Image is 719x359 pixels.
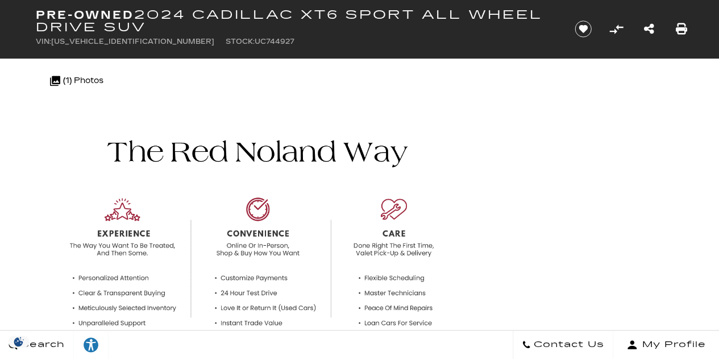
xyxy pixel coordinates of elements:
button: Compare Vehicle [608,20,625,38]
a: Share this Pre-Owned 2024 Cadillac XT6 Sport All Wheel Drive SUV [643,21,654,37]
a: Print this Pre-Owned 2024 Cadillac XT6 Sport All Wheel Drive SUV [676,21,687,37]
span: UC744927 [255,38,294,46]
span: VIN: [36,38,51,46]
h1: 2024 Cadillac XT6 Sport All Wheel Drive SUV [36,9,556,34]
section: Click to Open Cookie Consent Modal [6,336,32,348]
span: My Profile [638,337,706,353]
div: Explore your accessibility options [74,336,108,353]
span: Search [18,337,65,353]
button: Open user profile menu [613,331,719,359]
span: Stock: [226,38,255,46]
img: Opt-Out Icon [6,336,32,348]
a: Contact Us [513,331,613,359]
div: (1) Photos [44,67,109,94]
strong: Pre-Owned [36,8,134,22]
span: Contact Us [531,337,604,353]
button: Save vehicle [571,20,596,38]
span: [US_VEHICLE_IDENTIFICATION_NUMBER] [51,38,214,46]
a: Explore your accessibility options [74,331,109,359]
